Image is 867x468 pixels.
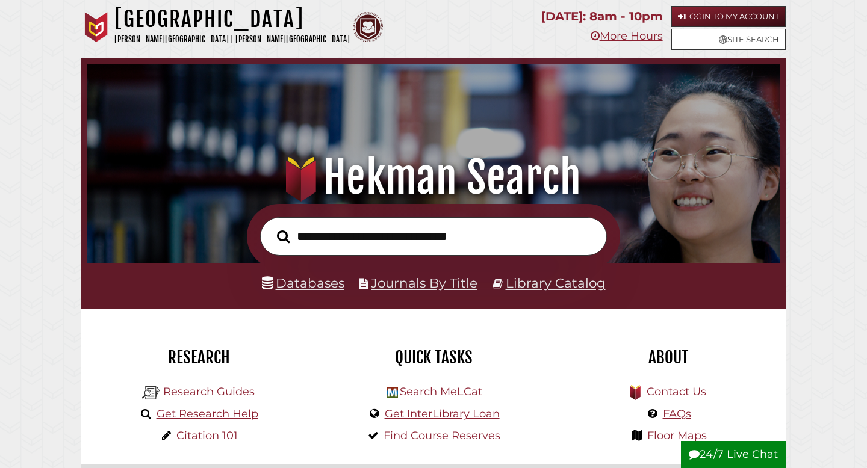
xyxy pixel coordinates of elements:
a: FAQs [663,407,691,420]
h2: About [560,347,777,368]
a: Research Guides [163,385,255,398]
a: Get InterLibrary Loan [385,407,500,420]
button: Search [271,227,296,247]
a: Search MeLCat [400,385,482,398]
h2: Research [90,347,307,368]
img: Calvin University [81,12,111,42]
a: Site Search [671,29,786,50]
img: Hekman Library Logo [387,387,398,398]
a: Floor Maps [647,429,707,442]
a: Find Course Reserves [384,429,500,442]
a: Contact Us [647,385,706,398]
h1: Hekman Search [101,151,767,204]
a: Get Research Help [157,407,258,420]
a: Login to My Account [671,6,786,27]
p: [PERSON_NAME][GEOGRAPHIC_DATA] | [PERSON_NAME][GEOGRAPHIC_DATA] [114,32,350,46]
a: Library Catalog [506,275,606,291]
h2: Quick Tasks [325,347,542,368]
a: More Hours [591,29,663,43]
a: Journals By Title [371,275,477,291]
a: Citation 101 [176,429,238,442]
h1: [GEOGRAPHIC_DATA] [114,6,350,32]
p: [DATE]: 8am - 10pm [541,6,663,27]
a: Databases [262,275,344,291]
img: Hekman Library Logo [142,384,160,402]
i: Search [277,229,290,243]
img: Calvin Theological Seminary [353,12,383,42]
